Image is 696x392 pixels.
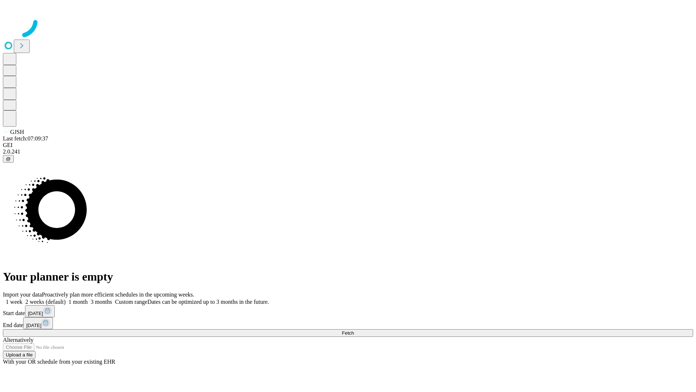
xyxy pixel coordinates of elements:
[115,299,147,305] span: Custom range
[6,156,11,162] span: @
[3,148,693,155] div: 2.0.241
[25,299,66,305] span: 2 weeks (default)
[3,135,48,142] span: Last fetch: 07:09:37
[3,142,693,148] div: GEI
[42,291,194,298] span: Proactively plan more efficient schedules in the upcoming weeks.
[3,351,36,359] button: Upload a file
[91,299,112,305] span: 3 months
[3,291,42,298] span: Import your data
[26,323,41,328] span: [DATE]
[3,155,14,163] button: @
[3,270,693,283] h1: Your planner is empty
[6,299,22,305] span: 1 week
[148,299,269,305] span: Dates can be optimized up to 3 months in the future.
[3,329,693,337] button: Fetch
[3,359,115,365] span: With your OR schedule from your existing EHR
[25,305,55,317] button: [DATE]
[69,299,88,305] span: 1 month
[23,317,53,329] button: [DATE]
[3,317,693,329] div: End date
[342,330,354,336] span: Fetch
[28,311,43,316] span: [DATE]
[10,129,24,135] span: GJSH
[3,305,693,317] div: Start date
[3,337,33,343] span: Alternatively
